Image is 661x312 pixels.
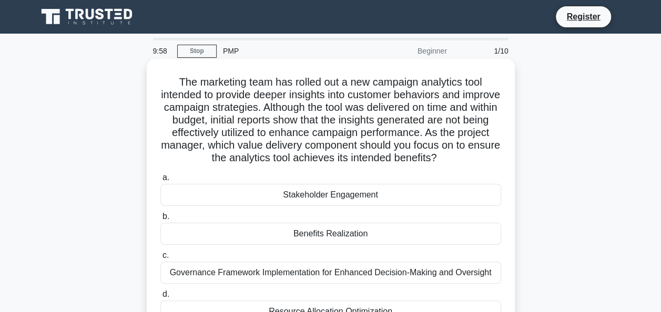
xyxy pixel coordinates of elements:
a: Register [560,10,606,23]
h5: The marketing team has rolled out a new campaign analytics tool intended to provide deeper insigh... [159,76,502,165]
div: 9:58 [147,40,177,61]
div: Governance Framework Implementation for Enhanced Decision-Making and Oversight [160,262,501,284]
div: Benefits Realization [160,223,501,245]
div: 1/10 [453,40,515,61]
div: PMP [217,40,361,61]
div: Stakeholder Engagement [160,184,501,206]
span: a. [162,173,169,182]
div: Beginner [361,40,453,61]
span: b. [162,212,169,221]
span: d. [162,289,169,298]
a: Stop [177,45,217,58]
span: c. [162,251,169,259]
